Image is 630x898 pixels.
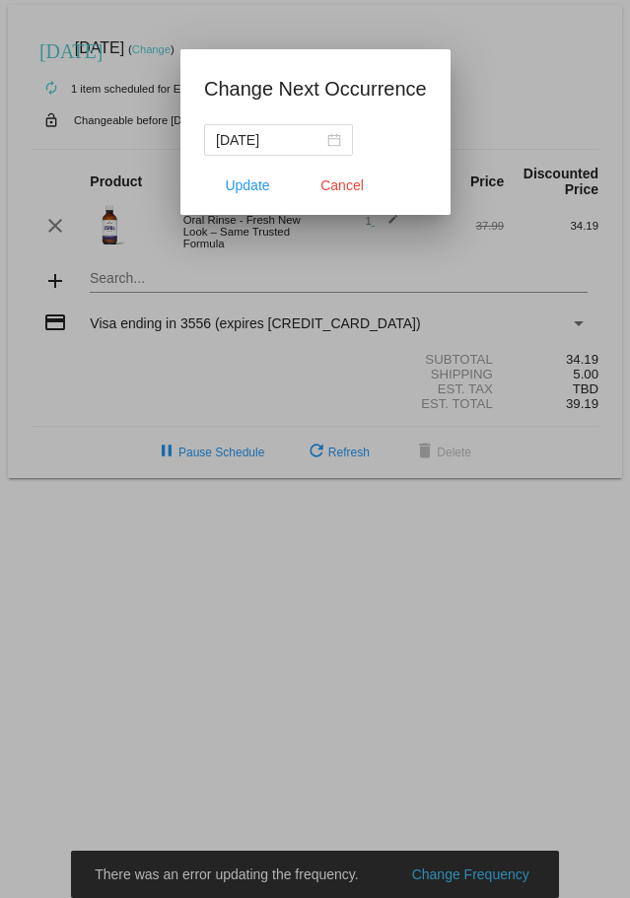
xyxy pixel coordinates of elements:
[204,168,291,203] button: Update
[299,168,385,203] button: Close dialog
[225,177,269,193] span: Update
[204,73,427,104] h1: Change Next Occurrence
[216,129,323,151] input: Select date
[320,177,364,193] span: Cancel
